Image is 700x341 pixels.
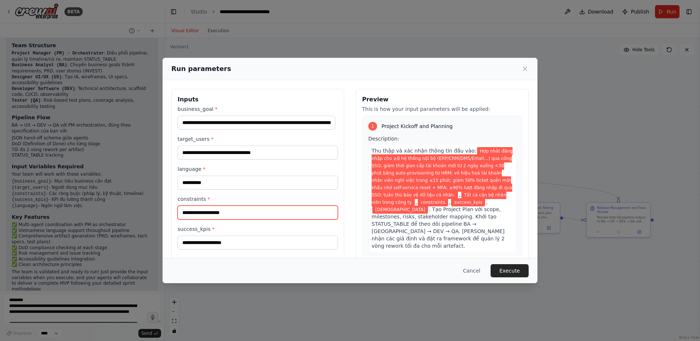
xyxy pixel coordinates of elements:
[449,199,450,205] span: ,
[178,165,338,173] label: language
[372,191,506,206] span: Variable: target_users
[457,264,486,277] button: Cancel
[372,206,428,214] span: Variable: language
[178,105,338,113] label: business_goal
[372,148,476,154] span: Thu thập và xác nhận thông tin đầu vào:
[178,95,338,104] h3: Inputs
[459,192,460,198] span: ,
[418,198,448,206] span: Variable: constraints
[491,264,529,277] button: Execute
[171,64,231,74] h2: Run parameters
[368,136,399,142] span: Description:
[178,135,338,143] label: target_users
[416,199,417,205] span: ,
[178,225,338,233] label: success_kpis
[451,198,485,206] span: Variable: success_kpis
[368,122,377,131] div: 1
[372,206,504,249] span: . Tạo Project Plan với scope, milestones, risks, stakeholder mapping. Khởi tạo STATUS_TABLE để th...
[178,195,338,203] label: constraints
[362,105,522,113] p: This is how your input parameters will be applied:
[381,123,453,130] span: Project Kickoff and Planning
[362,95,522,104] h3: Preview
[486,199,487,205] span: ,
[372,147,513,199] span: Variable: business_goal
